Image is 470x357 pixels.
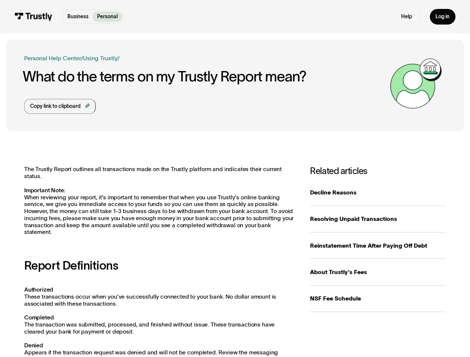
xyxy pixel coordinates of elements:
div: / [118,54,119,62]
strong: Important Note: [24,187,65,193]
a: Personal [93,12,122,22]
div: / [81,54,83,62]
a: Log in [430,9,455,24]
div: Copy link to clipboard [30,103,80,110]
img: Trustly Logo [15,13,52,20]
a: Decline Reasons [310,179,446,206]
div: Decline Reasons [310,188,446,197]
h1: What do the terms on my Trustly Report mean? [23,68,386,84]
strong: Authorized [24,286,53,293]
a: About Trustly's Fees [310,259,446,285]
div: Reinstatement Time After Paying Off Debt [310,241,446,250]
p: Personal [97,13,118,21]
strong: Completed [24,314,54,321]
h3: Related articles [310,166,446,176]
div: Log in [435,13,450,20]
a: Using Trustly [83,55,118,61]
strong: Report Definitions [24,259,118,272]
div: Resolving Unpaid Transactions [310,215,446,223]
a: Reinstatement Time After Paying Off Debt [310,232,446,259]
p: Business [67,13,89,21]
div: NSF Fee Schedule [310,294,446,303]
a: Business [63,12,93,22]
a: Resolving Unpaid Transactions [310,206,446,232]
a: Personal Help Center [24,54,81,62]
a: Help [401,13,412,20]
p: The Trustly Report outlines all transactions made on the Trustly platform and indicates their cur... [24,166,295,236]
strong: Denied [24,342,43,348]
div: About Trustly's Fees [310,268,446,276]
a: Copy link to clipboard [24,99,96,114]
a: NSF Fee Schedule [310,286,446,312]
